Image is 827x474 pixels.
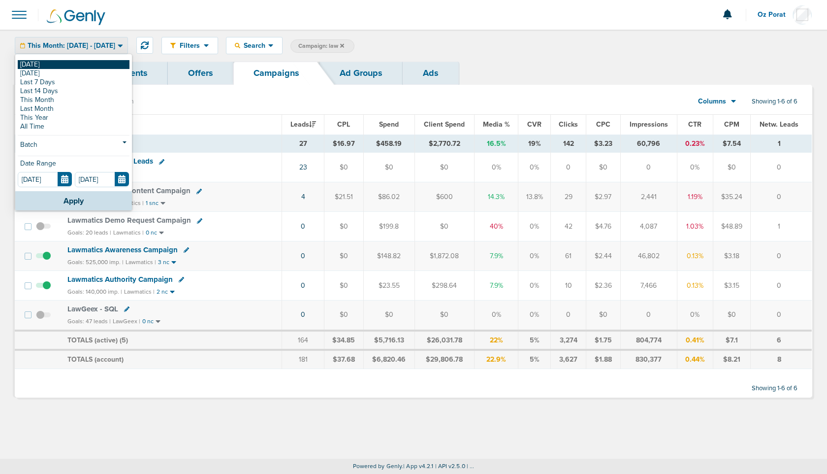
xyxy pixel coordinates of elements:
td: $0 [414,153,474,182]
a: Last 7 Days [18,78,129,87]
td: $2.44 [586,241,620,271]
span: Leads [290,120,316,129]
a: Ad Groups [319,62,403,85]
small: Goals: 20 leads | [67,229,111,237]
small: 1 snc [146,200,159,207]
td: 6 [750,331,812,350]
td: 0% [518,300,551,330]
td: $86.02 [363,182,414,212]
td: $0 [713,153,750,182]
a: Ads [403,62,459,85]
td: 164 [282,331,324,350]
span: Lawmatics Website Leads [67,157,153,166]
span: CPL [337,120,350,129]
td: 0% [518,153,551,182]
small: Lawmatics | [113,229,144,236]
td: 0 [620,153,677,182]
a: 0 [301,310,305,319]
a: This Month [18,96,129,104]
td: $199.8 [363,212,414,241]
td: 16.5% [474,135,518,153]
td: 804,774 [620,331,677,350]
td: 5% [518,331,551,350]
span: Lawmatics Awareness Campaign [67,245,178,254]
a: Campaigns [233,62,319,85]
td: 0% [474,300,518,330]
a: Offers [168,62,233,85]
td: 0% [677,300,713,330]
small: 0 nc [142,318,154,325]
a: [DATE] [18,69,129,78]
td: 0 [750,241,812,271]
td: 3,274 [551,331,586,350]
td: 0 [750,300,812,330]
td: 0% [518,271,551,300]
span: Clicks [559,120,578,129]
td: 0 [750,182,812,212]
td: $3.23 [586,135,620,153]
small: 3 nc [158,259,169,266]
td: $0 [363,153,414,182]
td: $16.97 [324,135,364,153]
td: $37.68 [324,350,364,369]
a: Last 14 Days [18,87,129,96]
td: $0 [324,153,364,182]
td: $6,820.46 [363,350,414,369]
td: 22.9% [474,350,518,369]
span: This Month: [DATE] - [DATE] [28,42,115,49]
a: 0 [301,252,305,260]
span: Campaign: law [298,42,344,50]
span: | App v4.2.1 [403,463,433,470]
td: 1 [750,135,812,153]
span: Client Spend [424,120,465,129]
td: $2.36 [586,271,620,300]
td: 0 [750,271,812,300]
td: 29 [551,182,586,212]
small: Lawmatics | [126,259,156,266]
td: $0 [713,300,750,330]
td: $34.85 [324,331,364,350]
span: Lawmatics Demo Request Campaign [67,216,191,225]
td: $148.82 [363,241,414,271]
td: 7.9% [474,271,518,300]
span: Impressions [630,120,668,129]
td: TOTALS (account) [62,350,282,369]
small: Goals: 525,000 imp. | [67,259,124,266]
img: Genly [47,9,105,25]
span: CPM [724,120,739,129]
td: $0 [324,300,364,330]
td: 19% [518,135,551,153]
small: Goals: 140,000 imp. | [67,288,122,296]
td: $1.88 [586,350,620,369]
td: $1.75 [586,331,620,350]
span: CPC [596,120,610,129]
div: Date Range [18,160,129,172]
span: | ... [467,463,475,470]
td: $0 [324,271,364,300]
span: Oz Porat [758,11,793,18]
td: 40% [474,212,518,241]
td: 0 [551,300,586,330]
td: $2.97 [586,182,620,212]
td: 142 [551,135,586,153]
td: 10 [551,271,586,300]
td: $3.15 [713,271,750,300]
td: 61 [551,241,586,271]
button: Apply [15,191,132,210]
td: $35.24 [713,182,750,212]
td: 1 [750,212,812,241]
span: Netw. Leads [760,120,798,129]
td: $600 [414,182,474,212]
td: 181 [282,350,324,369]
td: 13.8% [518,182,551,212]
span: Media % [483,120,510,129]
a: Clients [99,62,168,85]
small: LawGeex | [113,318,140,325]
span: Filters [176,41,204,50]
td: $0 [414,300,474,330]
a: 23 [299,163,307,171]
td: 0.44% [677,350,713,369]
a: This Year [18,113,129,122]
span: Columns [698,97,726,106]
td: $1,872.08 [414,241,474,271]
